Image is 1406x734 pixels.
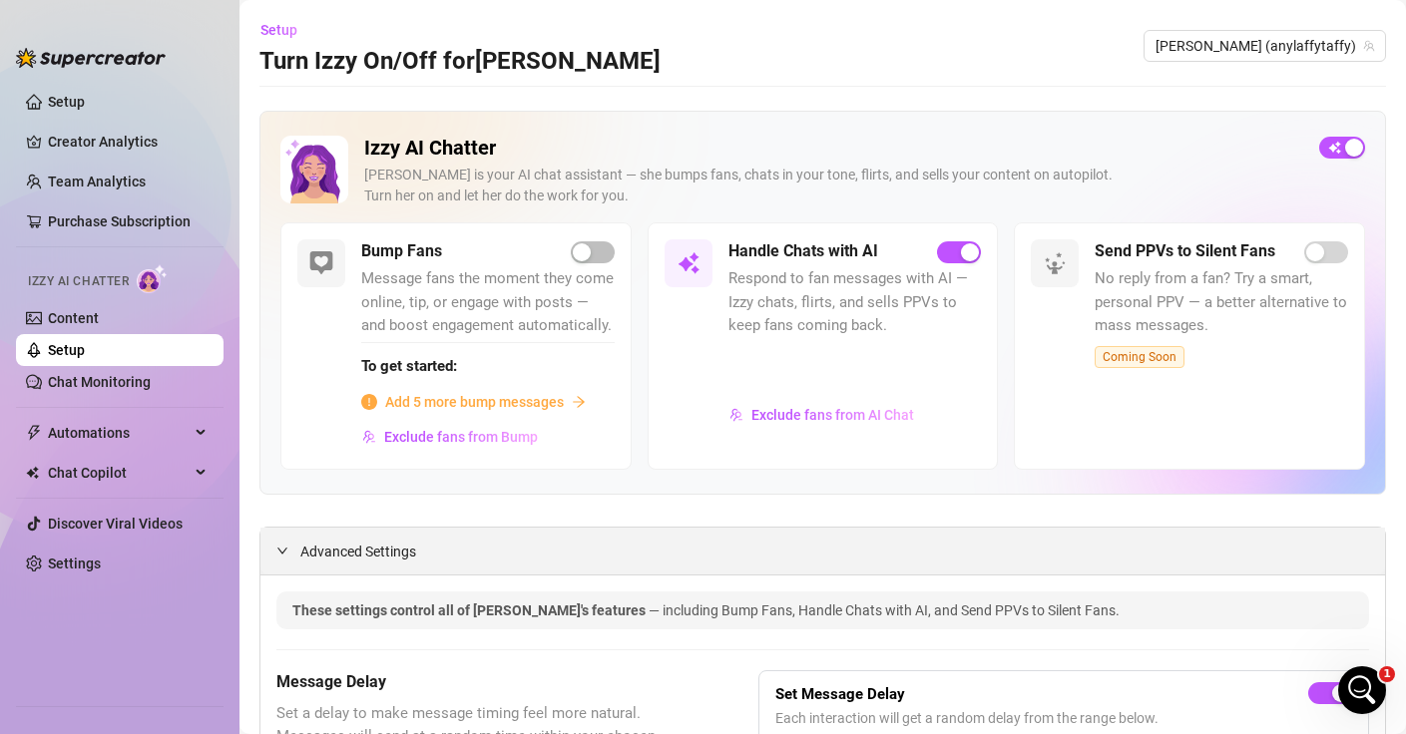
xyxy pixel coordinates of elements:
[260,22,297,38] span: Setup
[48,126,208,158] a: Creator Analytics
[276,545,288,556] span: expanded
[361,394,377,410] span: info-circle
[572,395,586,409] span: arrow-right
[48,205,208,237] a: Purchase Subscription
[48,555,101,571] a: Settings
[775,707,1352,729] span: Each interaction will get a random delay from the range below.
[384,429,538,445] span: Exclude fans from Bump
[26,466,39,480] img: Chat Copilot
[309,251,333,275] img: svg%3e
[48,374,151,390] a: Chat Monitoring
[28,272,129,291] span: Izzy AI Chatter
[361,267,615,338] span: Message fans the moment they come online, tip, or engage with posts — and boost engagement automa...
[259,46,661,78] h3: Turn Izzy On/Off for [PERSON_NAME]
[280,136,348,203] img: Izzy AI Chatter
[364,136,1303,161] h2: Izzy AI Chatter
[48,342,85,358] a: Setup
[276,670,659,694] h5: Message Delay
[1043,251,1067,275] img: svg%3e
[26,425,42,441] span: thunderbolt
[728,267,982,338] span: Respond to fan messages with AI — Izzy chats, flirts, and sells PPVs to keep fans coming back.
[361,239,442,263] h5: Bump Fans
[364,165,1303,206] div: [PERSON_NAME] is your AI chat assistant — she bumps fans, chats in your tone, flirts, and sells y...
[649,602,1120,618] span: — including Bump Fans, Handle Chats with AI, and Send PPVs to Silent Fans.
[677,251,701,275] img: svg%3e
[276,540,300,561] div: expanded
[48,417,190,449] span: Automations
[1338,666,1386,714] iframe: Intercom live chat
[16,48,166,68] img: logo-BBDzfeDw.svg
[1095,267,1348,338] span: No reply from a fan? Try a smart, personal PPV — a better alternative to mass messages.
[728,399,915,431] button: Exclude fans from AI Chat
[751,407,914,423] span: Exclude fans from AI Chat
[361,421,539,453] button: Exclude fans from Bump
[48,457,190,489] span: Chat Copilot
[1095,346,1184,368] span: Coming Soon
[362,430,376,444] img: svg%3e
[48,310,99,326] a: Content
[300,541,416,562] span: Advanced Settings
[48,174,146,189] a: Team Analytics
[1156,31,1374,61] span: Anna (anylaffytaffy)
[361,357,457,375] strong: To get started:
[48,516,183,532] a: Discover Viral Videos
[1363,40,1375,52] span: team
[48,94,85,110] a: Setup
[385,391,564,413] span: Add 5 more bump messages
[1095,239,1275,263] h5: Send PPVs to Silent Fans
[1379,666,1395,682] span: 1
[775,685,905,703] strong: Set Message Delay
[728,239,878,263] h5: Handle Chats with AI
[259,14,313,46] button: Setup
[137,264,168,293] img: AI Chatter
[729,408,743,422] img: svg%3e
[292,602,649,618] span: These settings control all of [PERSON_NAME]'s features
